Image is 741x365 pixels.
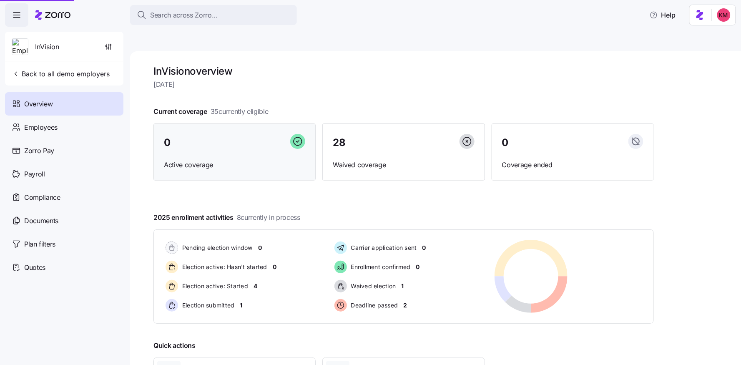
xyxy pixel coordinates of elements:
span: Election submitted [180,301,235,310]
span: Enrollment confirmed [349,263,411,271]
span: Election active: Hasn't started [180,263,267,271]
span: 0 [422,244,426,252]
a: Employees [5,116,123,139]
a: Overview [5,92,123,116]
span: 0 [258,244,262,252]
a: Quotes [5,256,123,279]
span: Election active: Started [180,282,248,290]
span: Employees [24,122,58,133]
span: Plan filters [24,239,55,249]
a: Zorro Pay [5,139,123,162]
span: Quotes [24,262,45,273]
span: Waived election [349,282,396,290]
span: Back to all demo employers [12,69,110,79]
span: 35 currently eligible [211,106,269,117]
a: Payroll [5,162,123,186]
span: 2025 enrollment activities [153,212,300,223]
span: Compliance [24,192,60,203]
h1: InVision overview [153,65,654,78]
span: 0 [502,138,509,148]
span: Waived coverage [333,160,474,170]
span: 4 [254,282,257,290]
a: Plan filters [5,232,123,256]
span: Zorro Pay [24,146,54,156]
button: Help [643,7,683,23]
span: Carrier application sent [349,244,417,252]
span: 2 [403,301,407,310]
span: Current coverage [153,106,269,117]
span: Deadline passed [349,301,398,310]
a: Compliance [5,186,123,209]
span: Documents [24,216,58,226]
span: 1 [401,282,404,290]
span: 28 [333,138,345,148]
span: Active coverage [164,160,305,170]
span: [DATE] [153,79,654,90]
img: 8fbd33f679504da1795a6676107ffb9e [717,8,731,22]
span: 0 [273,263,276,271]
button: Back to all demo employers [8,65,113,82]
span: Coverage ended [502,160,643,170]
span: 8 currently in process [237,212,300,223]
span: Quick actions [153,340,196,351]
span: 0 [164,138,171,148]
span: InVision [35,42,59,52]
span: Payroll [24,169,45,179]
button: Search across Zorro... [130,5,297,25]
span: Search across Zorro... [150,10,218,20]
span: 1 [240,301,243,310]
span: 0 [416,263,420,271]
span: Pending election window [180,244,253,252]
a: Documents [5,209,123,232]
img: Employer logo [12,39,28,55]
span: Help [650,10,676,20]
span: Overview [24,99,53,109]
